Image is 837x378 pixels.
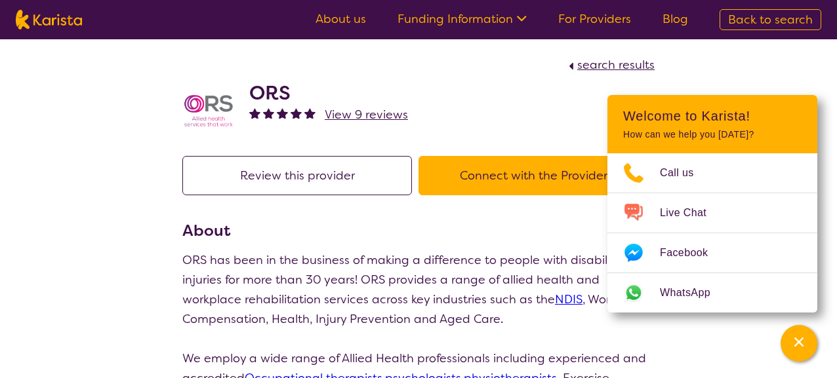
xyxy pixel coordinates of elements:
[607,153,817,312] ul: Choose channel
[720,9,821,30] a: Back to search
[663,11,688,27] a: Blog
[660,283,726,303] span: WhatsApp
[291,107,302,119] img: fullstar
[577,57,655,73] span: search results
[660,203,722,223] span: Live Chat
[607,95,817,312] div: Channel Menu
[325,105,408,124] a: View 9 reviews
[325,107,408,123] span: View 9 reviews
[182,168,418,183] a: Review this provider
[249,81,408,105] h2: ORS
[728,12,813,28] span: Back to search
[418,156,648,195] button: Connect with the Provider
[182,156,412,195] button: Review this provider
[660,243,724,263] span: Facebook
[182,219,655,242] h3: About
[182,250,655,329] p: ORS has been in the business of making a difference to people with disability and injuries for mo...
[660,163,710,183] span: Call us
[781,325,817,362] button: Channel Menu
[418,168,655,183] a: Connect with the Provider
[263,107,274,119] img: fullstar
[623,108,802,124] h2: Welcome to Karista!
[249,107,260,119] img: fullstar
[304,107,316,119] img: fullstar
[558,11,631,27] a: For Providers
[565,57,655,73] a: search results
[277,107,288,119] img: fullstar
[316,11,366,27] a: About us
[398,11,527,27] a: Funding Information
[555,292,582,307] a: NDIS
[623,129,802,140] p: How can we help you [DATE]?
[16,10,82,29] img: Karista logo
[182,85,235,137] img: nspbnteb0roocrxnmwip.png
[607,273,817,312] a: Web link opens in a new tab.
